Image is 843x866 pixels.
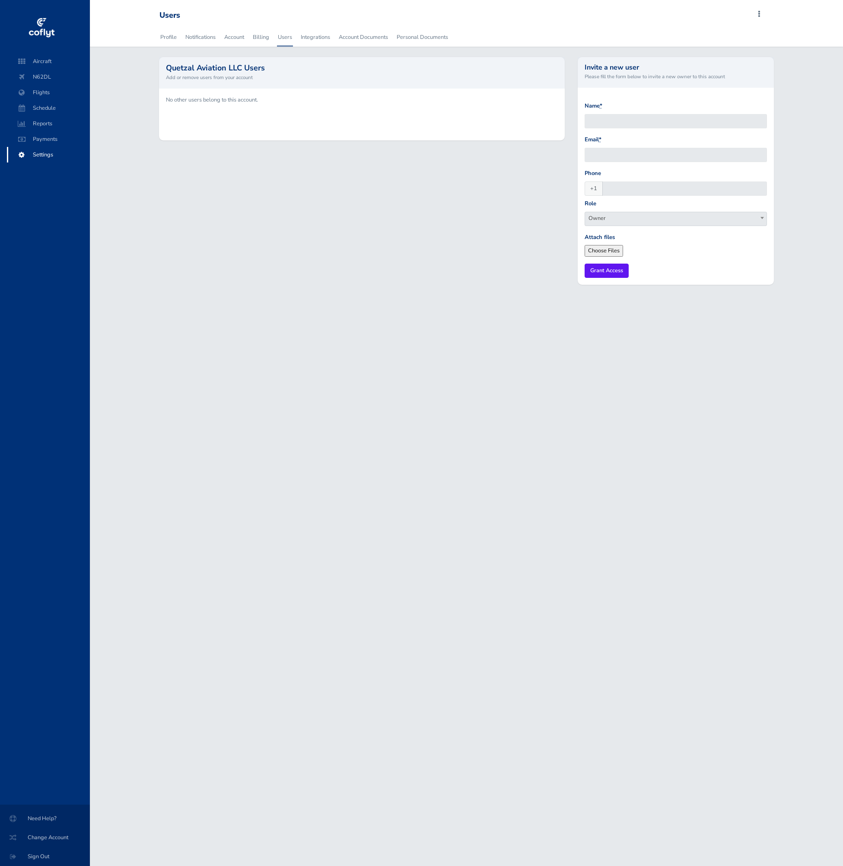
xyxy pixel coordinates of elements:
[10,830,80,845] span: Change Account
[159,28,178,47] a: Profile
[252,28,270,47] a: Billing
[27,15,56,41] img: coflyt logo
[585,181,603,196] span: +1
[585,199,596,208] label: Role
[585,212,767,224] span: Owner
[585,169,601,178] label: Phone
[277,28,293,47] a: Users
[585,135,601,144] label: Email
[338,28,389,47] a: Account Documents
[185,28,216,47] a: Notifications
[585,64,767,71] h3: Invite a new user
[396,28,449,47] a: Personal Documents
[10,849,80,864] span: Sign Out
[585,102,602,111] label: Name
[16,54,81,69] span: Aircraft
[159,11,180,20] div: Users
[16,69,81,85] span: N62DL
[585,73,767,80] small: Please fill the form below to invite a new owner to this account
[585,233,615,242] label: Attach files
[585,212,767,226] span: Owner
[16,131,81,147] span: Payments
[16,100,81,116] span: Schedule
[223,28,245,47] a: Account
[166,73,557,81] small: Add or remove users from your account
[16,147,81,162] span: Settings
[16,116,81,131] span: Reports
[16,85,81,100] span: Flights
[599,136,601,143] abbr: required
[300,28,331,47] a: Integrations
[600,102,602,110] abbr: required
[166,64,557,72] h2: Quetzal Aviation LLC Users
[166,96,557,104] p: No other users belong to this account.
[585,264,629,278] input: Grant Access
[10,811,80,826] span: Need Help?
